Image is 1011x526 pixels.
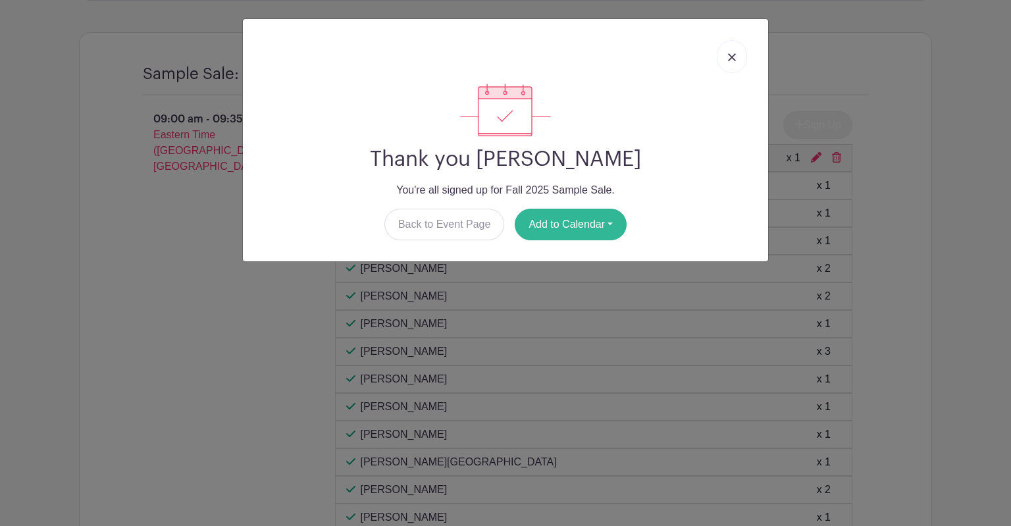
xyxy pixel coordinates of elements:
img: signup_complete-c468d5dda3e2740ee63a24cb0ba0d3ce5d8a4ecd24259e683200fb1569d990c8.svg [460,84,551,136]
p: You're all signed up for Fall 2025 Sample Sale. [253,182,758,198]
button: Add to Calendar [515,209,627,240]
h2: Thank you [PERSON_NAME] [253,147,758,172]
img: close_button-5f87c8562297e5c2d7936805f587ecaba9071eb48480494691a3f1689db116b3.svg [728,53,736,61]
a: Back to Event Page [384,209,505,240]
